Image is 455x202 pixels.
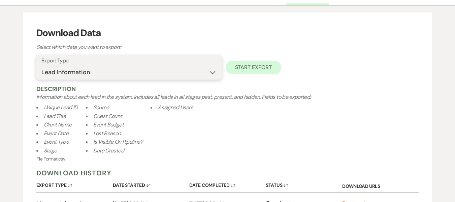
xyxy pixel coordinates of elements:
[36,177,113,191] button: Export Type
[36,26,419,40] h3: Download Data
[36,103,78,112] li: Unique Lead ID
[36,85,419,93] h5: Description
[86,103,142,112] li: Source
[86,129,142,138] li: Lost Reason
[86,146,142,155] li: Date Created
[36,138,78,146] li: Event Type
[36,120,78,129] li: Client Name
[36,129,78,138] li: Event Date
[36,112,78,121] li: Lead Title
[36,155,419,163] p: File Format: csv
[36,93,419,155] div: Information about each lead in the system. Includes all leads in all stages past, present, and hi...
[86,112,142,121] li: Guest Count
[189,177,266,191] button: Date Completed
[36,169,419,177] h5: Download History
[86,120,142,129] li: Event Budget
[36,146,78,155] li: Stage
[342,177,419,193] div: Download URLs
[151,103,193,112] li: Assigned Users
[266,177,342,191] button: Status
[41,56,217,66] label: Export Type
[36,93,419,155] span: Fields to be exported:
[113,177,189,191] button: Date Started
[36,43,272,52] p: Select which data you want to export:
[226,61,281,74] button: Start Export
[86,138,142,146] li: Is Visible On Pipeline?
